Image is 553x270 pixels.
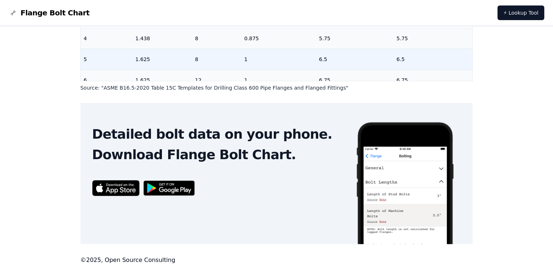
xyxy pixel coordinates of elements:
td: 1 [241,49,316,70]
h2: Download Flange Bolt Chart. [92,147,344,162]
a: Flange Bolt Chart LogoFlange Bolt Chart [9,8,90,18]
td: 6.5 [316,49,394,70]
td: 5.75 [394,28,473,49]
span: Flange Bolt Chart [20,8,90,18]
img: Flange Bolt Chart Logo [9,8,18,17]
td: 6 [81,70,133,90]
td: 6.75 [394,70,473,90]
td: 1.625 [132,49,192,70]
td: 6.5 [394,49,473,70]
td: 5.75 [316,28,394,49]
h2: Detailed bolt data on your phone. [92,127,344,142]
td: 1.625 [132,70,192,90]
td: 1.438 [132,28,192,49]
footer: © 2025 , Open Source Consulting [80,256,473,265]
td: 0.875 [241,28,316,49]
td: 1 [241,70,316,90]
td: 8 [192,49,241,70]
td: 4 [81,28,133,49]
td: 6.75 [316,70,394,90]
td: 8 [192,28,241,49]
td: 5 [81,49,133,70]
a: ⚡ Lookup Tool [497,5,544,20]
p: Source: " ASME B16.5-2020 Table 15C Templates for Drilling Class 600 Pipe Flanges and Flanged Fit... [80,84,473,91]
img: Get it on Google Play [140,177,199,200]
img: App Store badge for the Flange Bolt Chart app [92,180,140,196]
td: 12 [192,70,241,90]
